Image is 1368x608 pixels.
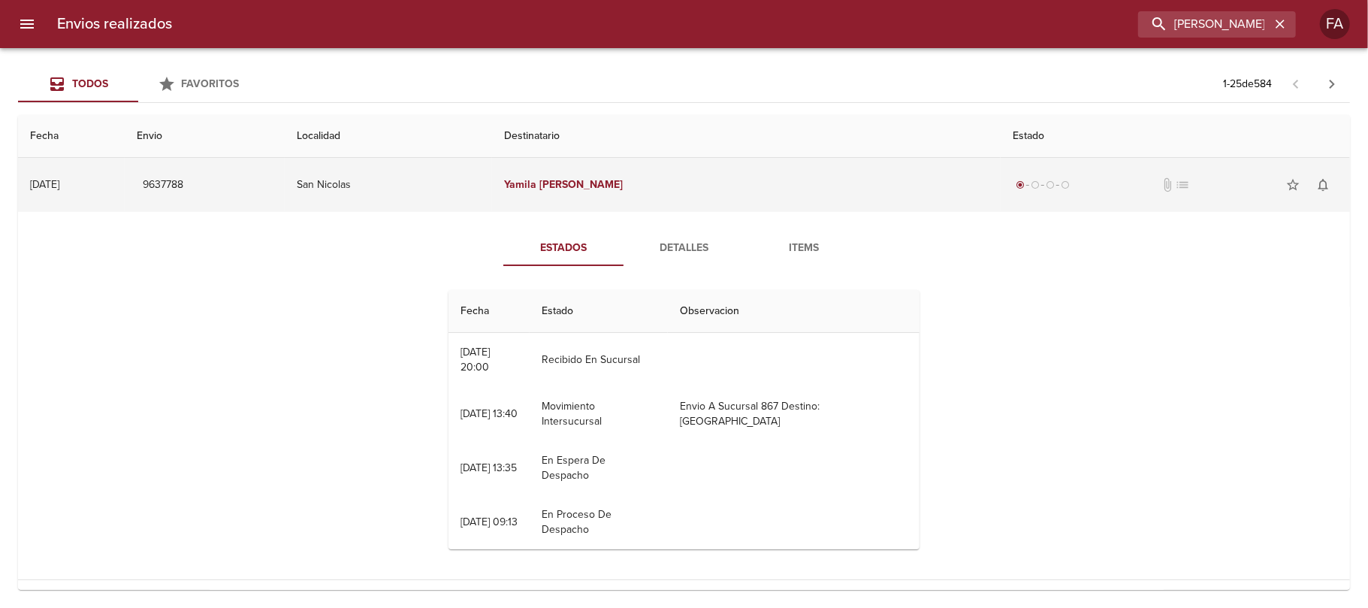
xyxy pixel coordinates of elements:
[182,77,240,90] span: Favoritos
[1285,177,1300,192] span: star_border
[1138,11,1270,38] input: buscar
[461,407,518,420] div: [DATE] 13:40
[530,495,667,549] td: En Proceso De Despacho
[1278,76,1314,91] span: Pagina anterior
[1001,115,1350,158] th: Estado
[448,290,530,333] th: Fecha
[125,115,285,158] th: Envio
[143,176,183,195] span: 9637788
[1320,9,1350,39] div: FA
[512,239,615,258] span: Estados
[753,239,855,258] span: Items
[1160,177,1175,192] span: No tiene documentos adjuntos
[530,441,667,495] td: En Espera De Despacho
[18,115,125,158] th: Fecha
[503,230,864,266] div: Tabs detalle de guia
[1175,177,1190,192] span: No tiene pedido asociado
[72,77,108,90] span: Todos
[285,158,492,212] td: San Nicolas
[1223,77,1272,92] p: 1 - 25 de 584
[57,12,172,36] h6: Envios realizados
[1031,180,1040,189] span: radio_button_unchecked
[1315,177,1330,192] span: notifications_none
[1061,180,1070,189] span: radio_button_unchecked
[668,387,920,441] td: Envio A Sucursal 867 Destino: [GEOGRAPHIC_DATA]
[668,290,920,333] th: Observacion
[530,387,667,441] td: Movimiento Intersucursal
[30,178,59,191] div: [DATE]
[504,178,536,191] em: Yamila
[1013,177,1073,192] div: Generado
[492,115,1001,158] th: Destinatario
[633,239,735,258] span: Detalles
[530,333,667,387] td: Recibido En Sucursal
[1308,170,1338,200] button: Activar notificaciones
[448,290,920,549] table: Tabla de seguimiento
[18,66,258,102] div: Tabs Envios
[461,516,518,528] div: [DATE] 09:13
[461,346,490,374] div: [DATE] 20:00
[1016,180,1025,189] span: radio_button_checked
[539,178,623,191] em: [PERSON_NAME]
[1046,180,1055,189] span: radio_button_unchecked
[9,6,45,42] button: menu
[137,171,189,199] button: 9637788
[285,115,492,158] th: Localidad
[1314,66,1350,102] span: Pagina siguiente
[1278,170,1308,200] button: Agregar a favoritos
[530,290,667,333] th: Estado
[461,461,517,474] div: [DATE] 13:35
